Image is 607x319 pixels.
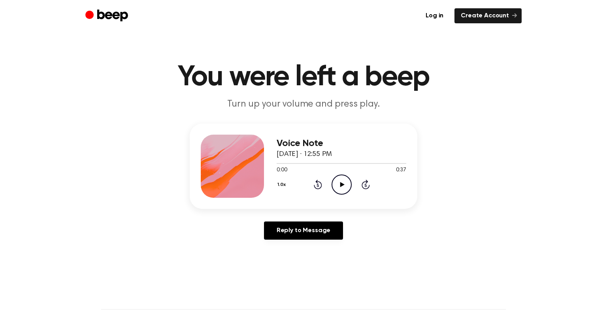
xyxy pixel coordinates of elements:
[277,151,332,158] span: [DATE] · 12:55 PM
[454,8,522,23] a: Create Account
[85,8,130,24] a: Beep
[396,166,406,175] span: 0:37
[264,221,343,240] a: Reply to Message
[152,98,455,111] p: Turn up your volume and press play.
[277,178,289,191] button: 1.0x
[101,63,506,92] h1: You were left a beep
[277,138,406,149] h3: Voice Note
[419,8,450,23] a: Log in
[277,166,287,175] span: 0:00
